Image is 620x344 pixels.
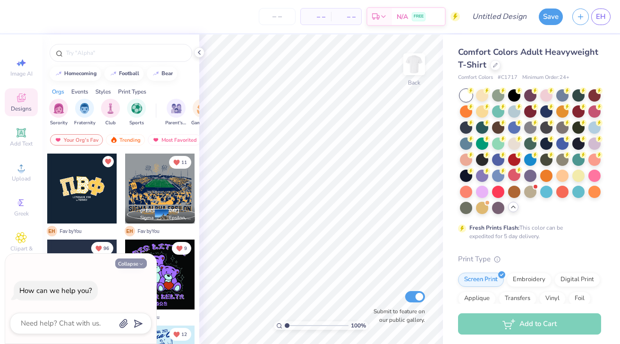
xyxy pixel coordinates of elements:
div: filter for Sports [127,99,146,127]
span: Designs [11,105,32,112]
button: bear [147,67,177,81]
span: Sigma Alpha Epsilon, [US_STATE][GEOGRAPHIC_DATA] [140,215,191,222]
img: Sports Image [131,103,142,114]
img: trend_line.gif [152,71,160,77]
span: Fav by You [60,228,82,235]
span: 96 [103,246,109,251]
div: Print Types [118,87,146,96]
img: most_fav.gif [152,137,160,143]
button: filter button [165,99,187,127]
div: football [119,71,139,76]
div: Transfers [499,292,536,306]
div: Digital Print [554,273,600,287]
input: Try "Alpha" [65,48,186,58]
img: Sorority Image [53,103,64,114]
button: homecoming [50,67,101,81]
div: filter for Parent's Weekend [165,99,187,127]
span: Parent's Weekend [165,120,187,127]
button: football [104,67,144,81]
span: – – [306,12,325,22]
span: EH [596,11,606,22]
div: bear [161,71,173,76]
button: Save [539,9,563,25]
span: E H [47,226,57,236]
a: EH [591,9,611,25]
span: Comfort Colors [458,74,493,82]
span: – – [337,12,356,22]
span: Add Text [10,140,33,147]
span: Clipart & logos [5,245,38,260]
div: filter for Game Day [191,99,213,127]
strong: Fresh Prints Flash: [469,224,519,232]
div: Orgs [52,87,64,96]
img: trending.gif [110,137,118,143]
button: Collapse [115,258,147,268]
div: Embroidery [507,273,552,287]
input: – – [259,8,296,25]
button: Unlike [169,328,191,341]
div: Styles [95,87,111,96]
img: Parent's Weekend Image [171,103,182,114]
input: Untitled Design [465,7,534,26]
span: Fav by You [138,228,160,235]
div: Print Type [458,254,601,265]
span: Sports [129,120,144,127]
img: trend_line.gif [55,71,62,77]
button: Unlike [172,242,191,255]
img: trend_line.gif [110,71,117,77]
div: Foil [569,292,591,306]
img: Club Image [105,103,116,114]
button: filter button [127,99,146,127]
div: Screen Print [458,273,504,287]
span: N/A [397,12,408,22]
div: homecoming [64,71,97,76]
div: filter for Club [101,99,120,127]
img: Fraternity Image [79,103,90,114]
button: filter button [49,99,68,127]
button: filter button [101,99,120,127]
div: filter for Fraternity [74,99,95,127]
div: Vinyl [539,292,566,306]
span: Greek [14,210,29,217]
button: filter button [191,99,213,127]
span: Image AI [10,70,33,77]
img: most_fav.gif [54,137,62,143]
span: Fraternity [74,120,95,127]
label: Submit to feature on our public gallery. [368,307,425,324]
span: Comfort Colors Adult Heavyweight T-Shirt [458,46,598,70]
span: Game Day [191,120,213,127]
span: Minimum Order: 24 + [522,74,569,82]
span: Upload [12,175,31,182]
span: [PERSON_NAME] [140,207,179,214]
img: Back [405,55,424,74]
div: Applique [458,292,496,306]
span: # C1717 [498,74,518,82]
span: FREE [414,13,424,20]
span: 100 % [351,321,366,330]
button: filter button [74,99,95,127]
img: Game Day Image [197,103,208,114]
span: 12 [181,332,187,337]
div: Your Org's Fav [50,134,103,146]
span: Club [105,120,116,127]
div: This color can be expedited for 5 day delivery. [469,224,586,241]
div: Trending [106,134,145,146]
button: Unlike [102,156,114,167]
div: How can we help you? [19,286,92,295]
span: 11 [181,160,187,165]
div: filter for Sorority [49,99,68,127]
button: Unlike [91,242,113,255]
span: 9 [184,246,187,251]
div: Events [71,87,88,96]
button: Unlike [169,156,191,169]
div: Most Favorited [148,134,201,146]
span: Sorority [50,120,68,127]
div: Back [408,78,420,87]
span: E H [125,226,135,236]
